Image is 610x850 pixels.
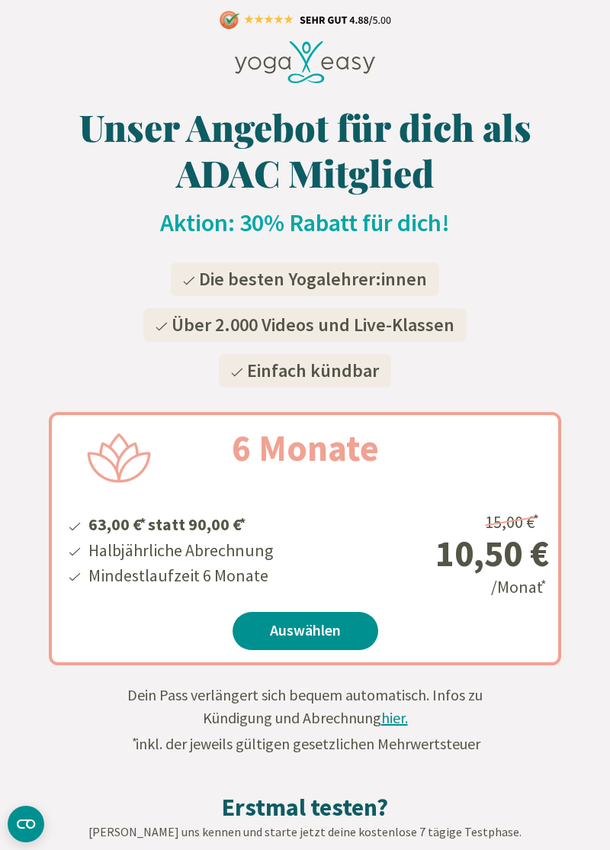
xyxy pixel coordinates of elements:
span: 15,00 € [485,511,541,533]
span: Einfach kündbar [247,359,379,382]
div: Dein Pass verlängert sich bequem automatisch. Infos zu Kündigung und Abrechnung [114,684,496,755]
h1: Unser Angebot für dich als ADAC Mitglied [49,104,561,195]
a: Auswählen [233,612,378,650]
button: CMP-Widget öffnen [8,806,44,842]
span: Über 2.000 Videos und Live-Klassen [172,313,454,336]
li: Halbjährliche Abrechnung [86,538,273,563]
li: Mindestlaufzeit 6 Monate [86,563,273,588]
div: /Monat [366,506,549,600]
span: inkl. der jeweils gültigen gesetzlichen Mehrwertsteuer [130,734,480,753]
li: 63,00 € statt 90,00 € [86,509,273,537]
div: 10,50 € [366,535,549,571]
span: Die besten Yogalehrer:innen [199,267,427,291]
span: hier. [381,708,408,727]
h2: 6 Monate [195,420,416,475]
